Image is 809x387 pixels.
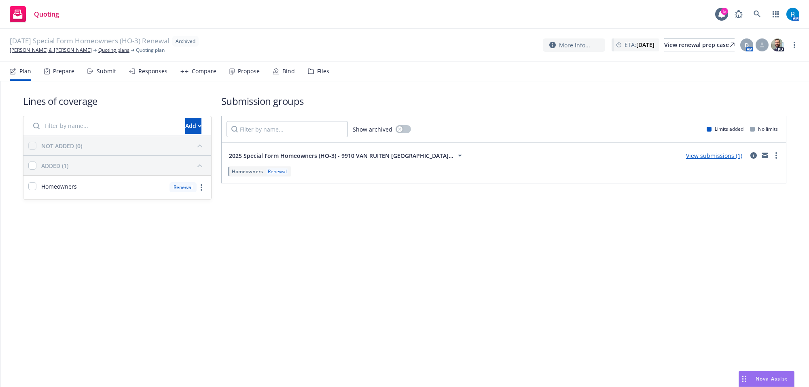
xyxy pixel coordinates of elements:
button: More info... [543,38,605,52]
button: Add [185,118,201,134]
div: ADDED (1) [41,162,68,170]
h1: Submission groups [221,94,786,108]
span: ETA : [625,40,654,49]
a: more [790,40,799,50]
span: 2025 Special Form Homeowners (HO-3) - 9910 VAN RUITEN [GEOGRAPHIC_DATA]... [229,151,453,160]
a: Switch app [768,6,784,22]
input: Filter by name... [227,121,348,137]
div: Compare [192,68,216,74]
span: Homeowners [232,168,263,175]
a: circleInformation [749,151,758,160]
div: Propose [238,68,260,74]
a: Report a Bug [731,6,747,22]
div: Drag to move [739,371,749,387]
img: photo [771,38,784,51]
span: [DATE] Special Form Homeowners (HO-3) Renewal [10,36,169,47]
a: Quoting [6,3,62,26]
a: Quoting plans [98,47,129,54]
div: Submit [97,68,116,74]
span: D [745,41,749,49]
span: Homeowners [41,182,77,191]
div: Bind [282,68,295,74]
a: Search [749,6,765,22]
div: Add [185,118,201,134]
h1: Lines of coverage [23,94,212,108]
div: Prepare [53,68,74,74]
span: Archived [176,38,195,45]
button: NOT ADDED (0) [41,139,206,152]
div: NOT ADDED (0) [41,142,82,150]
button: ADDED (1) [41,159,206,172]
span: More info... [559,41,590,49]
span: Nova Assist [756,375,788,382]
button: Nova Assist [739,371,794,387]
div: Responses [138,68,167,74]
div: 5 [721,8,728,15]
a: View renewal prep case [664,38,735,51]
div: Renewal [266,168,288,175]
div: No limits [750,125,778,132]
a: [PERSON_NAME] & [PERSON_NAME] [10,47,92,54]
div: Limits added [707,125,743,132]
a: View submissions (1) [686,152,742,159]
div: Plan [19,68,31,74]
div: View renewal prep case [664,39,735,51]
span: Quoting [34,11,59,17]
a: mail [760,151,770,160]
div: Renewal [169,182,197,192]
span: Show archived [353,125,392,134]
strong: [DATE] [636,41,654,49]
div: Files [317,68,329,74]
img: photo [786,8,799,21]
span: Quoting plan [136,47,165,54]
button: 2025 Special Form Homeowners (HO-3) - 9910 VAN RUITEN [GEOGRAPHIC_DATA]... [227,147,467,164]
input: Filter by name... [28,118,180,134]
a: more [771,151,781,160]
a: more [197,183,206,192]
